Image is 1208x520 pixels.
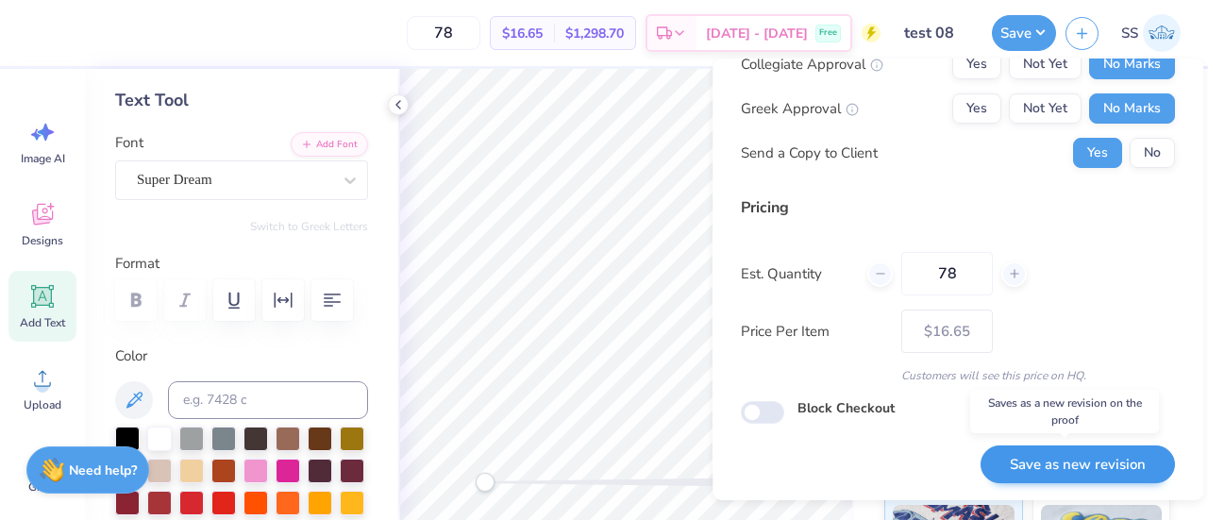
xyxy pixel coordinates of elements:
div: Accessibility label [476,473,495,492]
div: Greek Approval [741,98,859,120]
span: $16.65 [502,24,543,43]
span: Image AI [21,151,65,166]
input: e.g. 7428 c [168,381,368,419]
button: Add Font [291,132,368,157]
input: – – [407,16,480,50]
div: Send a Copy to Client [741,143,878,164]
span: Upload [24,397,61,412]
span: [DATE] - [DATE] [706,24,808,43]
div: Pricing [741,196,1175,219]
span: Add Text [20,315,65,330]
button: Save as new revision [981,445,1175,484]
div: Collegiate Approval [741,54,883,75]
button: No Marks [1089,49,1175,79]
strong: Need help? [69,461,137,479]
button: Yes [952,93,1001,124]
label: Price Per Item [741,321,887,343]
button: No [1130,138,1175,168]
button: Not Yet [1009,93,1082,124]
span: Designs [22,233,63,248]
label: Block Checkout [797,398,895,418]
button: Yes [952,49,1001,79]
a: SS [1113,14,1189,52]
input: Untitled Design [890,14,982,52]
button: Not Yet [1009,49,1082,79]
div: Text Tool [115,88,368,113]
div: Customers will see this price on HQ. [741,367,1175,384]
input: – – [901,252,993,295]
button: No Marks [1089,93,1175,124]
span: Free [819,26,837,40]
span: SS [1121,23,1138,44]
img: Shefali Sharma [1143,14,1181,52]
div: Saves as a new revision on the proof [970,390,1159,433]
label: Est. Quantity [741,263,853,285]
button: Yes [1073,138,1122,168]
button: Switch to Greek Letters [250,219,368,234]
label: Font [115,132,143,154]
label: Color [115,345,368,367]
button: Save [992,15,1056,51]
span: $1,298.70 [565,24,624,43]
label: Format [115,253,368,275]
